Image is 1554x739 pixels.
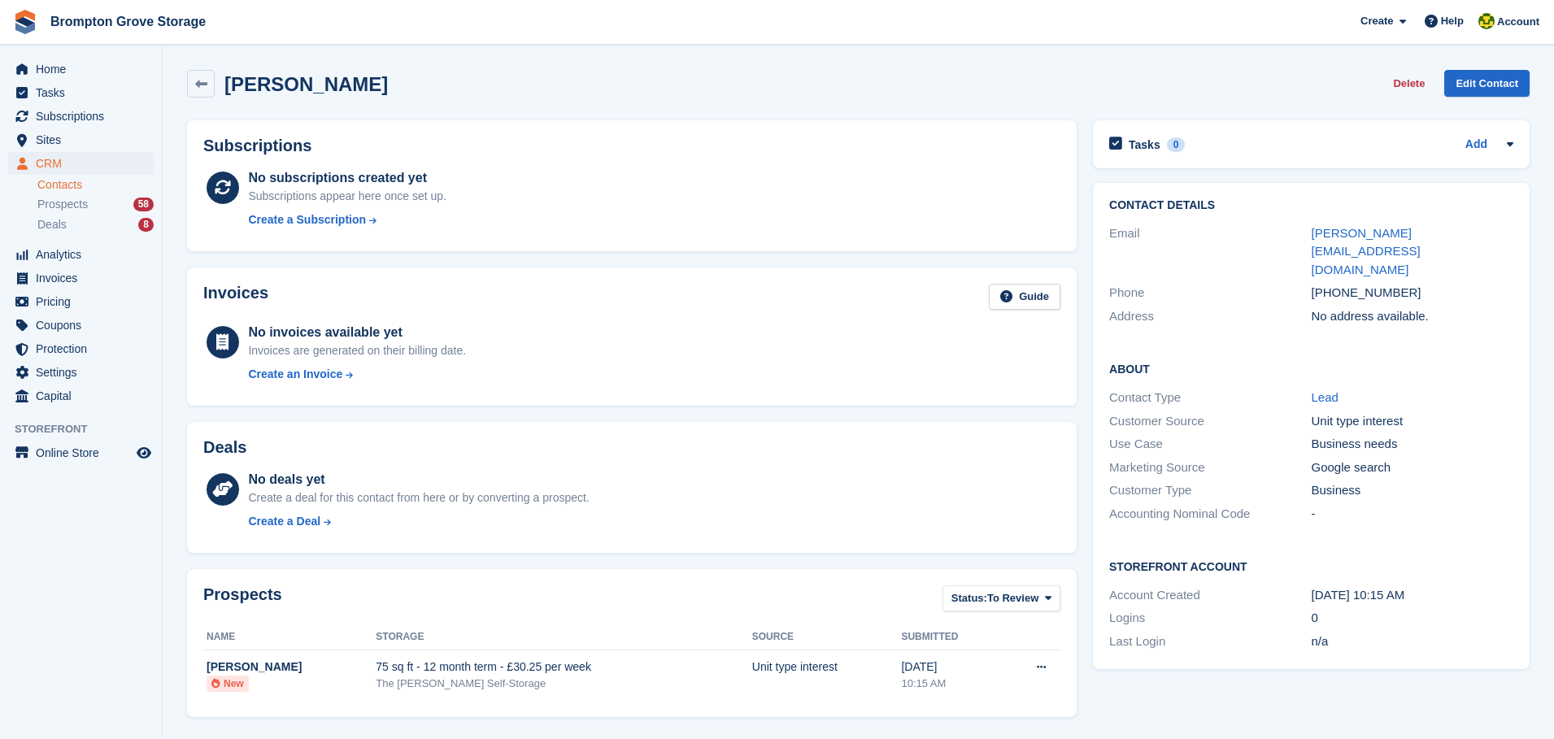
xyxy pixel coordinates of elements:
h2: Storefront Account [1109,558,1513,574]
a: Brompton Grove Storage [44,8,212,35]
div: n/a [1312,632,1513,651]
a: menu [8,290,154,313]
img: stora-icon-8386f47178a22dfd0bd8f6a31ec36ba5ce8667c1dd55bd0f319d3a0aa187defe.svg [13,10,37,34]
div: Logins [1109,609,1311,628]
a: [PERSON_NAME][EMAIL_ADDRESS][DOMAIN_NAME] [1312,226,1421,276]
div: [PHONE_NUMBER] [1312,284,1513,302]
span: Help [1441,13,1464,29]
a: menu [8,128,154,151]
div: No subscriptions created yet [248,168,446,188]
div: - [1312,505,1513,524]
div: 0 [1312,609,1513,628]
span: Sites [36,128,133,151]
a: Add [1465,136,1487,154]
span: Tasks [36,81,133,104]
th: Submitted [901,624,1000,650]
a: Prospects 58 [37,196,154,213]
span: Online Store [36,441,133,464]
span: Analytics [36,243,133,266]
img: Marie Cavalier [1478,13,1495,29]
div: Create a Subscription [248,211,366,228]
span: Subscriptions [36,105,133,128]
h2: Deals [203,438,246,457]
div: [DATE] [901,659,1000,676]
div: No invoices available yet [248,323,466,342]
th: Storage [376,624,751,650]
a: menu [8,314,154,337]
div: Accounting Nominal Code [1109,505,1311,524]
a: Deals 8 [37,216,154,233]
h2: Subscriptions [203,137,1060,155]
div: Business needs [1312,435,1513,454]
div: Create a Deal [248,513,320,530]
div: No address available. [1312,307,1513,326]
a: menu [8,267,154,289]
button: Status: To Review [942,585,1060,612]
button: Delete [1386,70,1431,97]
th: Name [203,624,376,650]
div: Use Case [1109,435,1311,454]
a: Lead [1312,390,1339,404]
a: menu [8,58,154,80]
h2: About [1109,360,1513,376]
div: 0 [1167,137,1186,152]
h2: Contact Details [1109,199,1513,212]
a: menu [8,105,154,128]
a: Contacts [37,177,154,193]
h2: Invoices [203,284,268,311]
span: Capital [36,385,133,407]
div: Create an Invoice [248,366,342,383]
div: Google search [1312,459,1513,477]
div: No deals yet [248,470,589,489]
div: [DATE] 10:15 AM [1312,586,1513,605]
a: menu [8,337,154,360]
a: Edit Contact [1444,70,1530,97]
span: Invoices [36,267,133,289]
div: Create a deal for this contact from here or by converting a prospect. [248,489,589,506]
div: Customer Type [1109,481,1311,500]
div: [PERSON_NAME] [207,659,376,676]
h2: [PERSON_NAME] [224,73,388,95]
span: To Review [987,590,1038,606]
span: Protection [36,337,133,360]
div: Customer Source [1109,412,1311,431]
a: menu [8,243,154,266]
div: Address [1109,307,1311,326]
div: 8 [138,218,154,232]
span: Pricing [36,290,133,313]
span: CRM [36,152,133,175]
div: Contact Type [1109,389,1311,407]
a: Guide [989,284,1060,311]
th: Source [752,624,902,650]
div: Last Login [1109,632,1311,651]
span: Prospects [37,197,88,212]
div: Phone [1109,284,1311,302]
div: 10:15 AM [901,676,1000,692]
span: Status: [951,590,987,606]
span: Deals [37,217,67,233]
div: Marketing Source [1109,459,1311,477]
a: menu [8,81,154,104]
div: The [PERSON_NAME] Self-Storage [376,676,751,692]
span: Create [1360,13,1393,29]
a: Create a Deal [248,513,589,530]
a: menu [8,385,154,407]
h2: Prospects [203,585,282,615]
a: Create an Invoice [248,366,466,383]
span: Home [36,58,133,80]
span: Settings [36,361,133,384]
span: Storefront [15,421,162,437]
a: menu [8,361,154,384]
div: Email [1109,224,1311,280]
div: 75 sq ft - 12 month term - £30.25 per week [376,659,751,676]
div: Business [1312,481,1513,500]
span: Account [1497,14,1539,30]
div: Account Created [1109,586,1311,605]
a: menu [8,152,154,175]
li: New [207,676,249,692]
a: menu [8,441,154,464]
div: Subscriptions appear here once set up. [248,188,446,205]
div: Unit type interest [752,659,902,676]
a: Preview store [134,443,154,463]
h2: Tasks [1129,137,1160,152]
